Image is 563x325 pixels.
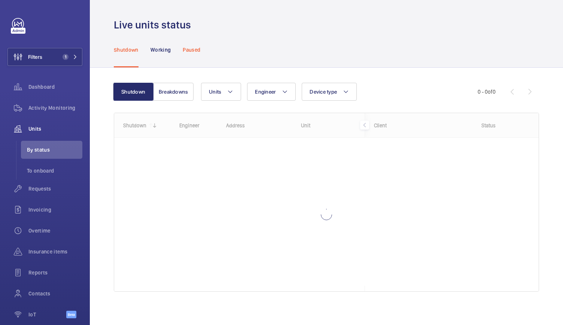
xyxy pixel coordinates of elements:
button: Shutdown [113,83,153,101]
span: 1 [63,54,69,60]
span: IoT [28,311,66,318]
span: Dashboard [28,83,82,91]
span: Contacts [28,290,82,297]
span: Requests [28,185,82,192]
p: Shutdown [114,46,139,54]
button: Units [201,83,241,101]
span: Units [209,89,221,95]
p: Working [150,46,171,54]
button: Device type [302,83,357,101]
span: Reports [28,269,82,276]
button: Filters1 [7,48,82,66]
span: of [488,89,493,95]
button: Breakdowns [153,83,194,101]
span: Activity Monitoring [28,104,82,112]
span: Filters [28,53,42,61]
span: Beta [66,311,76,318]
span: Insurance items [28,248,82,255]
h1: Live units status [114,18,195,32]
p: Paused [183,46,200,54]
span: Invoicing [28,206,82,213]
span: By status [27,146,82,154]
span: To onboard [27,167,82,174]
span: Units [28,125,82,133]
button: Engineer [247,83,296,101]
span: Overtime [28,227,82,234]
span: 0 - 0 0 [478,89,496,94]
span: Engineer [255,89,276,95]
span: Device type [310,89,337,95]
